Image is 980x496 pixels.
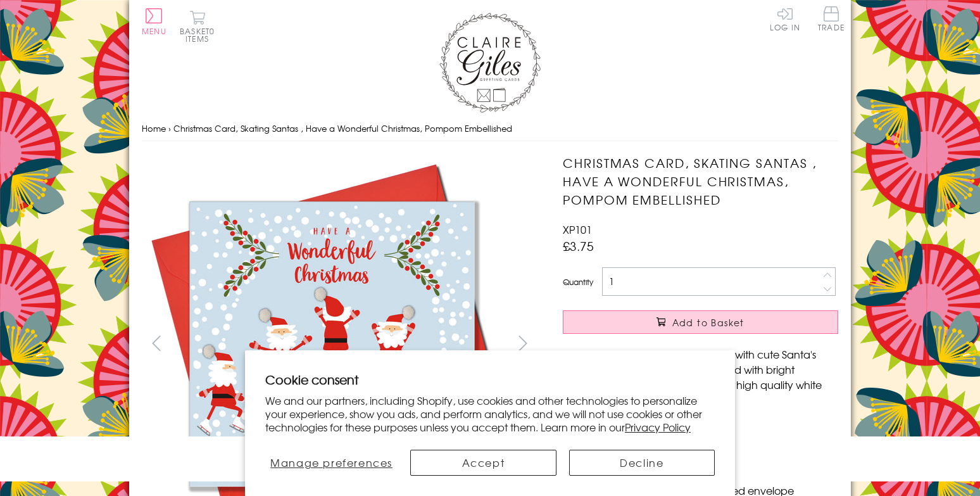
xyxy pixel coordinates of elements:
[563,347,838,407] p: A beautiful modern Christmas card with cute Santa's skating and snow scene. Embellished with brig...
[563,154,838,208] h1: Christmas Card, Skating Santas , Have a Wonderful Christmas, Pompom Embellished
[625,419,691,435] a: Privacy Policy
[265,371,715,388] h2: Cookie consent
[142,329,170,357] button: prev
[818,6,845,31] span: Trade
[270,455,393,470] span: Manage preferences
[770,6,800,31] a: Log In
[563,310,838,334] button: Add to Basket
[563,237,594,255] span: £3.75
[439,13,541,113] img: Claire Giles Greetings Cards
[569,450,715,476] button: Decline
[265,450,398,476] button: Manage preferences
[563,222,592,237] span: XP101
[168,122,171,134] span: ›
[173,122,512,134] span: Christmas Card, Skating Santas , Have a Wonderful Christmas, Pompom Embellished
[185,25,215,44] span: 0 items
[563,276,593,288] label: Quantity
[672,316,744,329] span: Add to Basket
[818,6,845,34] a: Trade
[509,329,537,357] button: next
[142,8,166,35] button: Menu
[142,25,166,37] span: Menu
[410,450,556,476] button: Accept
[180,10,215,42] button: Basket0 items
[142,122,166,134] a: Home
[142,116,838,142] nav: breadcrumbs
[265,394,715,433] p: We and our partners, including Shopify, use cookies and other technologies to personalize your ex...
